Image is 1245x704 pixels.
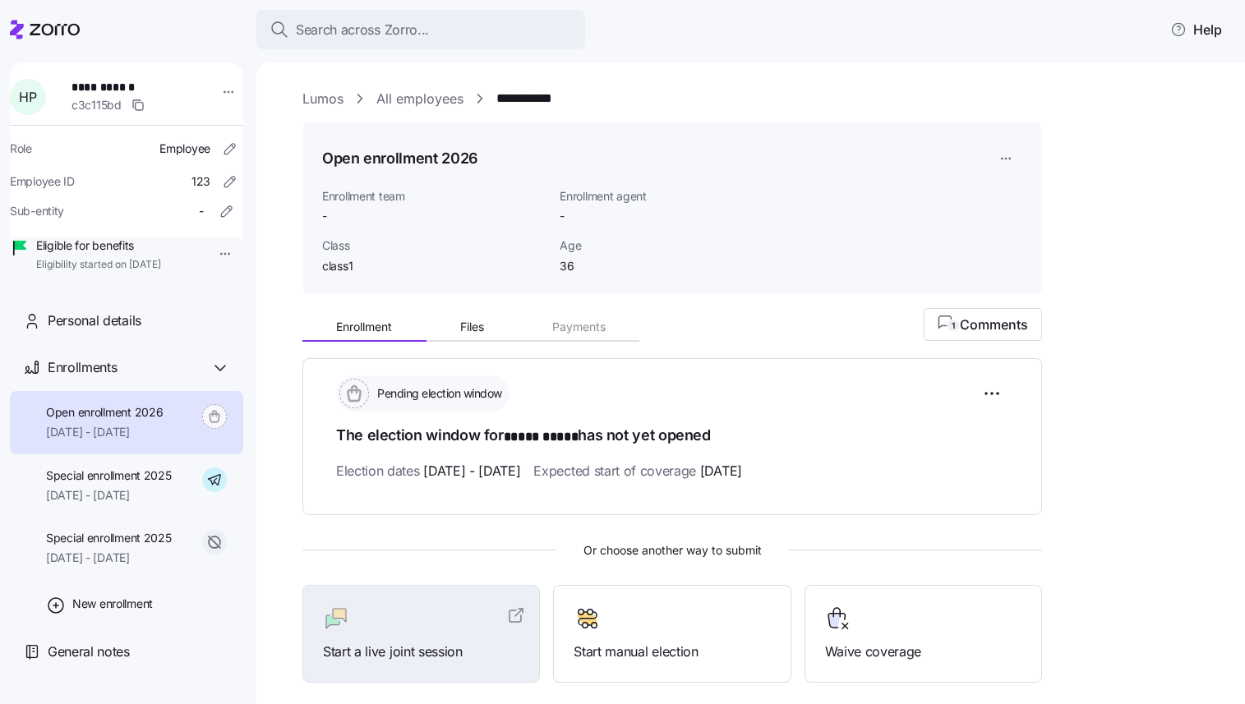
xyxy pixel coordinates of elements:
span: Open enrollment 2026 [46,404,163,421]
a: All employees [376,89,463,109]
span: - [560,208,565,224]
span: Role [10,140,32,157]
span: Enrollments [48,357,117,378]
span: General notes [48,642,130,662]
span: Files [460,321,484,333]
span: Personal details [48,311,141,331]
span: Eligible for benefits [36,237,161,254]
span: Start manual election [574,642,770,662]
span: Election dates [336,461,520,481]
span: class1 [322,258,546,274]
span: - [199,203,204,219]
span: 123 [191,173,210,190]
span: Help [1170,20,1222,39]
span: 36 [560,258,725,274]
h1: Open enrollment 2026 [322,148,478,168]
span: Age [560,237,725,254]
span: Enrollment agent [560,188,725,205]
span: [DATE] - [DATE] [46,487,172,504]
span: Start a live joint session [323,642,519,662]
span: [DATE] - [DATE] [46,424,163,440]
text: 1 [952,321,955,331]
span: Eligibility started on [DATE] [36,258,161,272]
span: Enrollment [336,321,392,333]
span: Expected start of coverage [533,461,741,481]
button: Help [1157,13,1235,46]
span: Employee [159,140,210,157]
span: Sub-entity [10,203,64,219]
span: - [322,208,546,224]
span: Special enrollment 2025 [46,530,172,546]
span: Class [322,237,546,254]
h1: The election window for has not yet opened [336,425,1008,448]
span: [DATE] - [DATE] [46,550,172,566]
span: [DATE] - [DATE] [423,461,520,481]
button: 1Comments [924,308,1042,341]
span: Comments [938,315,1028,334]
span: [DATE] [700,461,742,481]
span: Waive coverage [825,642,1021,662]
span: Pending election window [372,385,502,402]
span: Search across Zorro... [296,20,429,40]
span: H P [19,90,36,104]
a: Lumos [302,89,344,109]
span: Employee ID [10,173,75,190]
button: Search across Zorro... [256,10,585,49]
span: Payments [552,321,606,333]
span: Special enrollment 2025 [46,467,172,484]
span: c3c115bd [71,97,122,113]
span: New enrollment [72,596,153,612]
span: Enrollment team [322,188,546,205]
span: Or choose another way to submit [302,541,1042,559]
